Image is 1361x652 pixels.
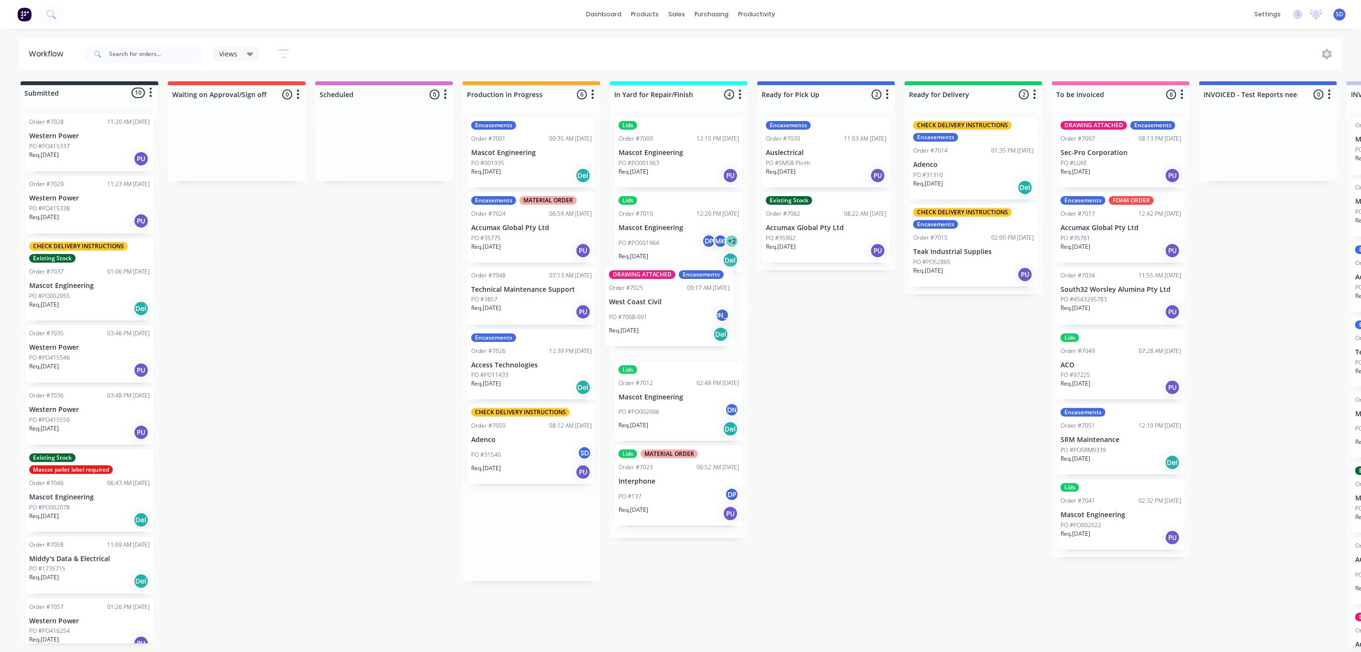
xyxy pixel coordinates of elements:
[1019,89,1029,99] span: 2
[132,88,145,98] span: 10
[762,89,856,99] input: Enter column name…
[909,89,1003,99] input: Enter column name…
[1056,89,1151,99] input: Enter column name…
[219,49,237,59] span: Views
[1250,7,1285,22] div: settings
[1336,10,1344,19] span: SD
[1314,89,1324,99] span: 0
[724,89,734,99] span: 4
[109,44,204,64] input: Search for orders...
[430,89,440,99] span: 0
[626,7,664,22] div: products
[172,89,266,99] input: Enter column name…
[1166,89,1176,99] span: 6
[320,89,414,99] input: Enter column name…
[581,7,626,22] a: dashboard
[577,89,587,99] span: 6
[1204,89,1298,99] input: Enter column name…
[733,7,780,22] div: productivity
[690,7,733,22] div: purchasing
[17,7,32,22] img: Factory
[467,89,561,99] input: Enter column name…
[664,7,690,22] div: sales
[22,88,59,98] div: Submitted
[872,89,882,99] span: 2
[29,48,68,60] div: Workflow
[282,89,292,99] span: 0
[614,89,708,99] input: Enter column name…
